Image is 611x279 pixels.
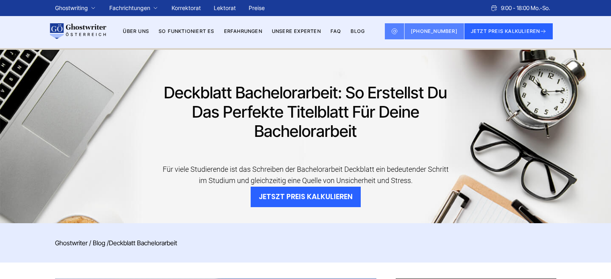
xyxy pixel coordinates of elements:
[109,3,150,13] a: Fachrichtungen
[109,239,177,247] span: Deckblatt Bachelorarbeit
[123,28,149,34] a: Über uns
[331,28,341,34] a: FAQ
[55,239,556,246] div: / /
[490,5,498,11] img: Schedule
[411,28,458,34] span: [PHONE_NUMBER]
[272,28,321,34] a: Unsere Experten
[172,4,201,11] a: Korrektorat
[49,23,106,39] img: logo wirschreiben
[93,239,105,247] a: Blog
[55,3,88,13] a: Ghostwriting
[161,164,450,187] div: Für viele Studierende ist das Schreiben der Bachelorarbeit Deckblatt ein bedeutender Schritt im S...
[159,28,215,34] a: So funktioniert es
[501,3,550,13] span: 9:00 - 18:00 Mo.-So.
[214,4,236,11] a: Lektorat
[224,28,262,34] a: Erfahrungen
[249,4,265,11] a: Preise
[351,28,365,34] a: BLOG
[464,23,553,39] button: JETZT PREIS KALKULIEREN
[161,83,450,141] h1: Deckblatt Bachelorarbeit: So erstellst du das perfekte Titelblatt für deine Bachelorarbeit
[391,28,398,35] img: Email
[405,23,464,39] a: [PHONE_NUMBER]
[251,187,361,207] button: JETSZT PREIS KALKULIEREN
[55,239,88,247] a: Ghostwriter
